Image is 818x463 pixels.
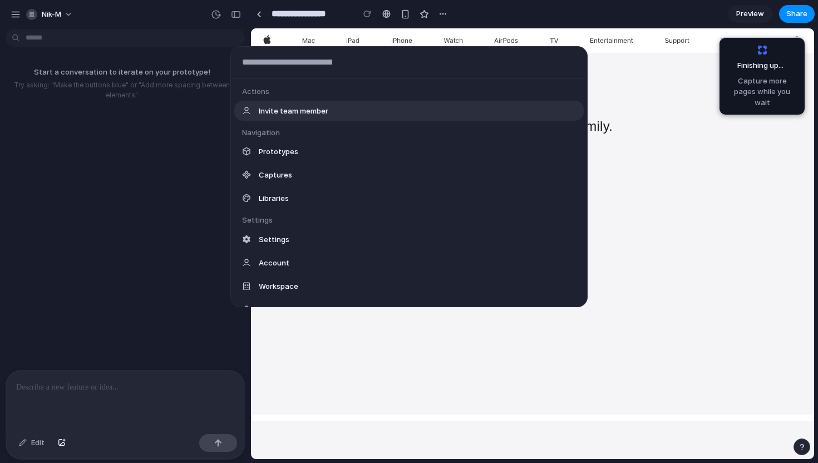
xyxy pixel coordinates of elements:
div: Settings [242,215,587,226]
div: Navigation [242,127,587,139]
a: Learn more, iPhone [246,116,317,140]
div: Suggestions [231,78,587,307]
div: Actions [242,86,587,97]
span: Captures [259,169,292,180]
span: Prototypes [259,146,298,157]
span: Invite team member [259,105,328,116]
span: Workspace [259,280,298,292]
span: Account [259,257,289,268]
span: Settings [259,234,289,245]
span: Libraries [259,193,289,204]
span: Team members [259,304,312,315]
